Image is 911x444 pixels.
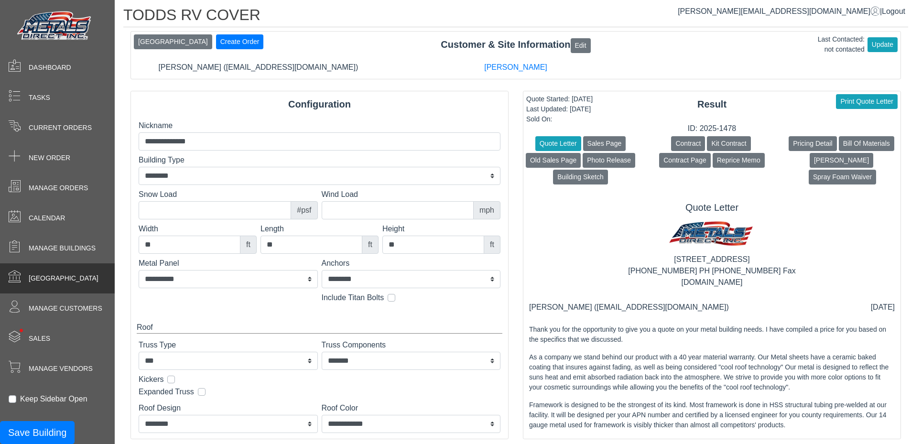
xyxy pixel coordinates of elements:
[707,136,750,151] button: Kit Contract
[139,189,318,200] label: Snow Load
[139,120,500,131] label: Nickname
[131,37,900,53] div: Customer & Site Information
[671,136,705,151] button: Contract
[139,402,318,414] label: Roof Design
[868,37,898,52] button: Update
[139,258,318,269] label: Metal Panel
[553,170,608,184] button: Building Sketch
[29,93,50,103] span: Tasks
[523,97,900,111] div: Result
[809,170,876,184] button: Spray Foam Waiver
[29,334,50,344] span: Sales
[836,94,898,109] button: Print Quote Letter
[583,153,635,168] button: Photo Release
[526,153,581,168] button: Old Sales Page
[216,34,264,49] button: Create Order
[839,136,894,151] button: Bill Of Materials
[484,63,547,71] a: [PERSON_NAME]
[29,153,70,163] span: New Order
[14,9,96,44] img: Metals Direct Inc Logo
[29,183,88,193] span: Manage Orders
[484,236,500,254] div: ft
[529,302,729,313] div: [PERSON_NAME] ([EMAIL_ADDRESS][DOMAIN_NAME])
[322,189,501,200] label: Wind Load
[529,202,895,213] h5: Quote Letter
[131,97,508,111] div: Configuration
[123,6,908,27] h1: TODDS RV COVER
[322,339,501,351] label: Truss Components
[523,123,900,134] div: ID: 2025-1478
[29,123,92,133] span: Current Orders
[529,352,895,392] p: As a company we stand behind our product with a 40 year material warranty. Our Metal sheets have ...
[789,136,836,151] button: Pricing Detail
[139,386,194,398] label: Expanded Truss
[29,213,65,223] span: Calendar
[137,322,502,334] div: Roof
[535,136,581,151] button: Quote Letter
[9,315,33,346] span: •
[583,136,626,151] button: Sales Page
[29,273,98,283] span: [GEOGRAPHIC_DATA]
[529,325,895,345] p: Thank you for the opportunity to give you a quote on your metal building needs. I have compiled a...
[291,201,317,219] div: #psf
[322,402,501,414] label: Roof Color
[322,292,384,303] label: Include Titan Bolts
[871,302,895,313] div: [DATE]
[362,236,379,254] div: ft
[139,374,163,385] label: Kickers
[130,62,387,73] div: [PERSON_NAME] ([EMAIL_ADDRESS][DOMAIN_NAME])
[526,114,593,124] div: Sold On:
[240,236,257,254] div: ft
[473,201,500,219] div: mph
[139,339,318,351] label: Truss Type
[678,7,880,15] a: [PERSON_NAME][EMAIL_ADDRESS][DOMAIN_NAME]
[260,223,379,235] label: Length
[526,94,593,104] div: Quote Started: [DATE]
[529,254,895,288] div: [STREET_ADDRESS] [PHONE_NUMBER] PH [PHONE_NUMBER] Fax [DOMAIN_NAME]
[571,38,591,53] button: Edit
[29,63,71,73] span: Dashboard
[29,243,96,253] span: Manage Buildings
[526,104,593,114] div: Last Updated: [DATE]
[529,400,895,430] p: Framework is designed to be the strongest of its kind. Most framework is done in HSS structural t...
[322,258,501,269] label: Anchors
[818,34,865,54] div: Last Contacted: not contacted
[139,223,257,235] label: Width
[20,393,87,405] label: Keep Sidebar Open
[678,6,905,17] div: |
[29,303,102,314] span: Manage Customers
[139,154,500,166] label: Building Type
[810,153,873,168] button: [PERSON_NAME]
[882,7,905,15] span: Logout
[29,364,93,374] span: Manage Vendors
[382,223,500,235] label: Height
[134,34,212,49] button: [GEOGRAPHIC_DATA]
[713,153,765,168] button: Reprice Memo
[659,153,711,168] button: Contract Page
[665,217,759,254] img: MD logo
